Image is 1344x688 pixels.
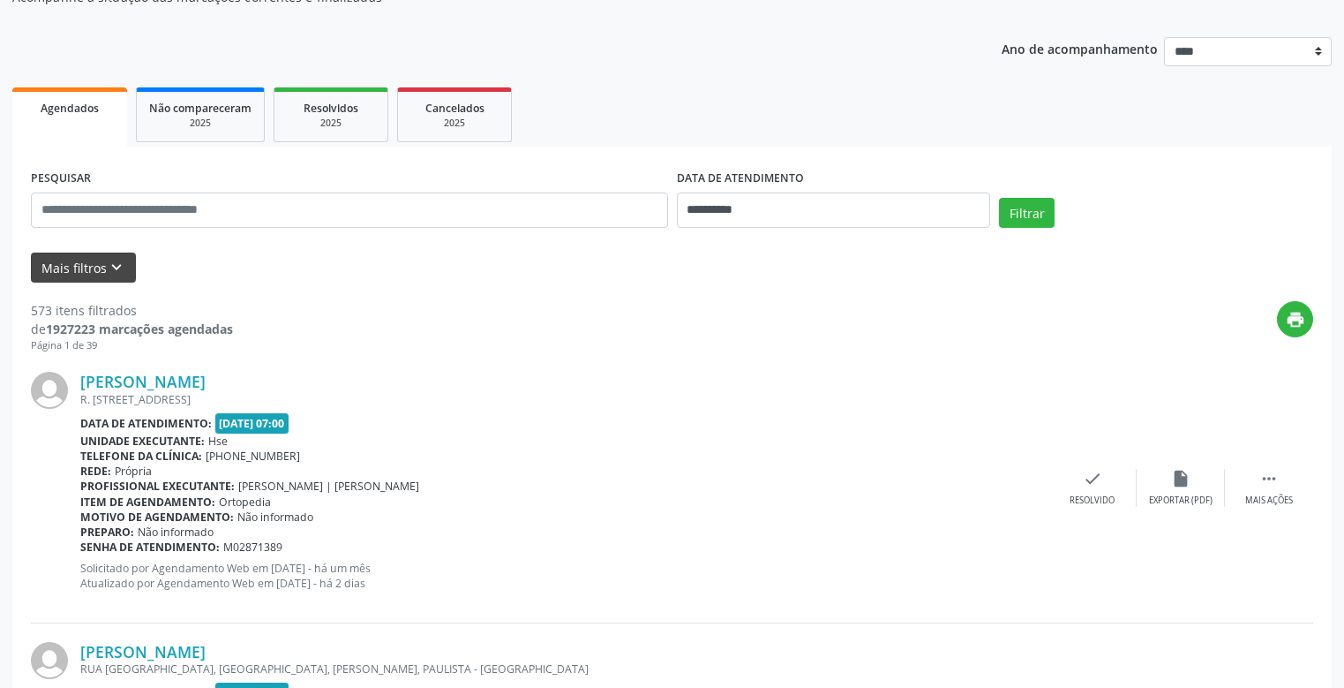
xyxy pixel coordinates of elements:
span: Resolvidos [304,101,358,116]
i:  [1259,469,1279,488]
p: Ano de acompanhamento [1002,37,1158,59]
b: Profissional executante: [80,479,235,494]
span: Agendados [41,101,99,116]
b: Rede: [80,464,111,479]
span: Hse [208,434,228,449]
b: Item de agendamento: [80,495,215,510]
span: Não informado [237,510,313,525]
strong: 1927223 marcações agendadas [46,321,233,337]
span: Cancelados [425,101,484,116]
div: 573 itens filtrados [31,301,233,320]
span: Própria [115,464,152,479]
b: Unidade executante: [80,434,205,449]
b: Motivo de agendamento: [80,510,234,525]
i: insert_drive_file [1171,469,1190,488]
span: Ortopedia [219,495,271,510]
label: DATA DE ATENDIMENTO [677,165,804,193]
i: check [1083,469,1102,488]
b: Senha de atendimento: [80,540,220,555]
img: img [31,642,68,679]
img: img [31,372,68,409]
a: [PERSON_NAME] [80,642,206,662]
span: [PHONE_NUMBER] [206,449,300,464]
i: keyboard_arrow_down [107,258,126,277]
div: R. [STREET_ADDRESS] [80,392,1048,407]
a: [PERSON_NAME] [80,372,206,391]
label: PESQUISAR [31,165,91,193]
b: Data de atendimento: [80,416,212,431]
div: 2025 [410,117,499,130]
span: [DATE] 07:00 [215,413,289,434]
b: Telefone da clínica: [80,449,202,464]
button: Filtrar [999,198,1055,228]
span: [PERSON_NAME] | [PERSON_NAME] [238,479,419,494]
div: Página 1 de 39 [31,338,233,353]
button: Mais filtroskeyboard_arrow_down [31,253,136,284]
div: RUA [GEOGRAPHIC_DATA], [GEOGRAPHIC_DATA], [PERSON_NAME], PAULISTA - [GEOGRAPHIC_DATA] [80,662,1048,677]
div: Resolvido [1070,495,1115,507]
div: Mais ações [1245,495,1293,507]
button: print [1277,301,1313,337]
div: 2025 [149,117,252,130]
div: 2025 [287,117,375,130]
span: Não informado [138,525,214,540]
i: print [1286,310,1305,329]
b: Preparo: [80,525,134,540]
p: Solicitado por Agendamento Web em [DATE] - há um mês Atualizado por Agendamento Web em [DATE] - h... [80,561,1048,591]
span: M02871389 [223,540,282,555]
div: de [31,320,233,338]
span: Não compareceram [149,101,252,116]
div: Exportar (PDF) [1149,495,1213,507]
